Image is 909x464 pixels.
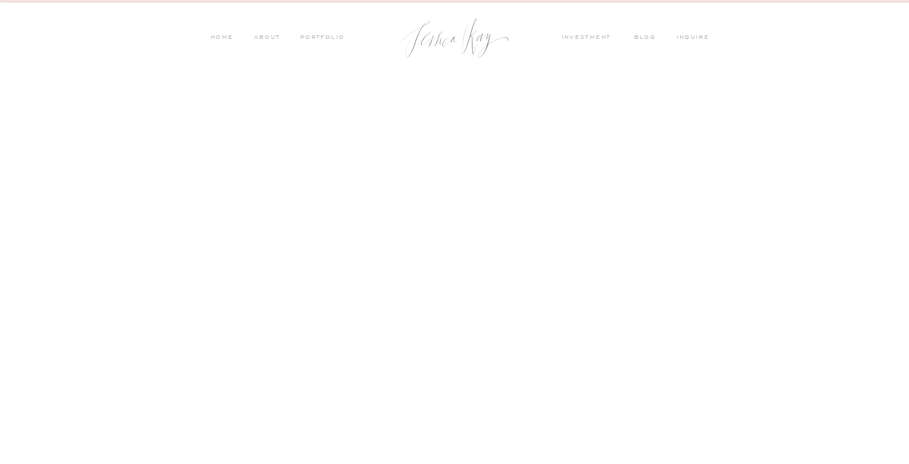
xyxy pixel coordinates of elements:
[562,33,617,43] a: investment
[210,33,234,43] a: HOME
[677,33,715,43] a: inquire
[299,33,345,43] a: PORTFOLIO
[634,33,663,43] a: blog
[251,33,281,43] a: ABOUT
